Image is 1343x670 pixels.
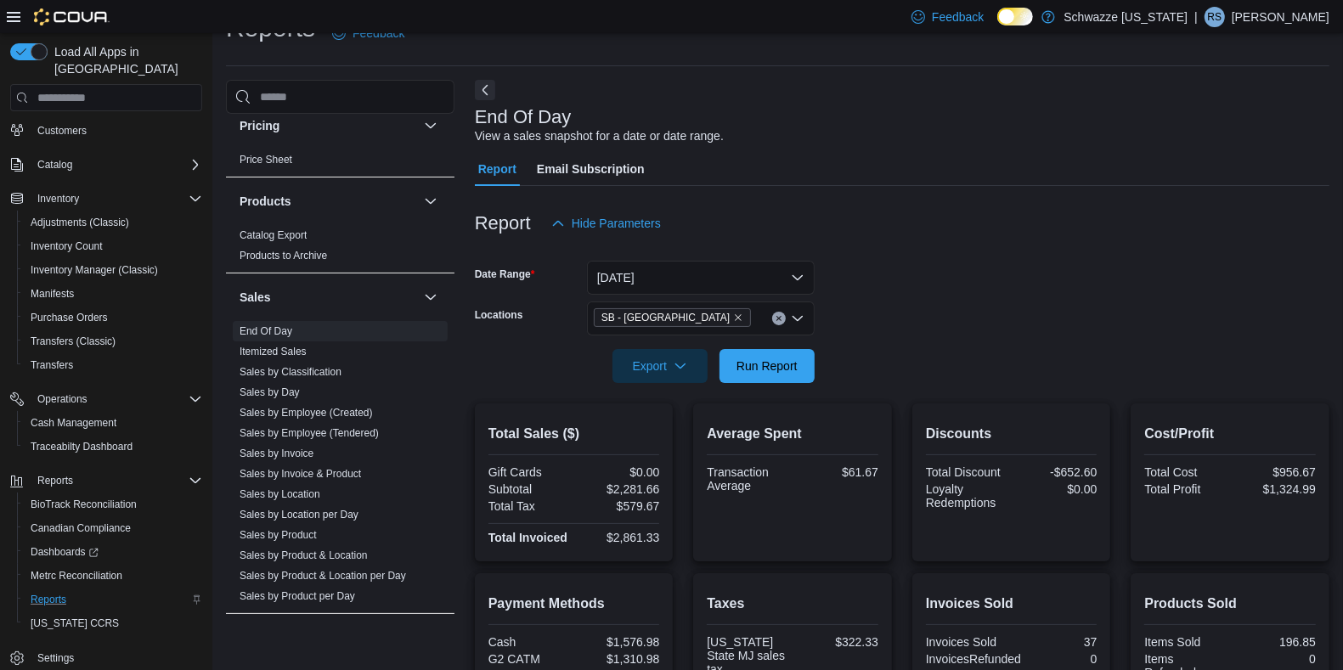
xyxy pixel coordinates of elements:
span: Reports [31,593,66,606]
a: BioTrack Reconciliation [24,494,144,515]
a: Metrc Reconciliation [24,566,129,586]
span: Cash Management [31,416,116,430]
span: Inventory Count [24,236,202,256]
div: 37 [1015,635,1098,649]
h3: Pricing [240,117,279,134]
a: Itemized Sales [240,346,307,358]
button: Cash Management [17,411,209,435]
span: Manifests [31,287,74,301]
button: Inventory [31,189,86,209]
button: Inventory Manager (Classic) [17,258,209,282]
span: Sales by Product per Day [240,589,355,603]
a: Sales by Product [240,529,317,541]
button: Operations [3,387,209,411]
button: Catalog [3,153,209,177]
a: Transfers [24,355,80,375]
h2: Taxes [707,594,878,614]
span: Sales by Product [240,528,317,542]
span: Dashboards [24,542,202,562]
div: $61.67 [796,465,878,479]
a: Sales by Location [240,488,320,500]
a: Sales by Invoice [240,448,313,459]
button: BioTrack Reconciliation [17,493,209,516]
h2: Cost/Profit [1144,424,1316,444]
span: Sales by Day [240,386,300,399]
button: Remove SB - Highlands from selection in this group [733,312,743,323]
div: $956.67 [1233,465,1316,479]
div: $579.67 [578,499,660,513]
span: Canadian Compliance [24,518,202,538]
div: $2,281.66 [578,482,660,496]
h2: Products Sold [1144,594,1316,614]
span: Email Subscription [537,152,645,186]
span: Sales by Employee (Created) [240,406,373,419]
span: RS [1208,7,1222,27]
span: Traceabilty Dashboard [24,436,202,457]
span: Purchase Orders [31,311,108,324]
h2: Average Spent [707,424,878,444]
button: Products [420,191,441,211]
a: Sales by Location per Day [240,509,358,521]
a: Catalog Export [240,229,307,241]
span: Washington CCRS [24,613,202,633]
button: Customers [3,118,209,143]
span: Report [478,152,516,186]
span: End Of Day [240,324,292,338]
a: Sales by Employee (Created) [240,407,373,419]
span: Cash Management [24,413,202,433]
div: Total Profit [1144,482,1227,496]
div: Cash [488,635,571,649]
span: Transfers (Classic) [24,331,202,352]
button: Inventory Count [17,234,209,258]
a: Sales by Classification [240,366,341,378]
span: Dark Mode [997,25,998,26]
button: Open list of options [791,312,804,325]
a: Dashboards [17,540,209,564]
span: Sales by Invoice & Product [240,467,361,481]
span: Reports [31,470,202,491]
span: Customers [31,120,202,141]
p: [PERSON_NAME] [1232,7,1329,27]
span: Price Sheet [240,153,292,166]
img: Cova [34,8,110,25]
span: Settings [37,651,74,665]
div: Total Tax [488,499,571,513]
a: Cash Management [24,413,123,433]
button: Transfers [17,353,209,377]
a: Sales by Product & Location per Day [240,570,406,582]
span: BioTrack Reconciliation [24,494,202,515]
div: Sales [226,321,454,613]
input: Dark Mode [997,8,1033,25]
div: $1,324.99 [1233,482,1316,496]
div: 0 [1233,652,1316,666]
button: Settings [3,645,209,670]
a: Sales by Invoice & Product [240,468,361,480]
span: Inventory Count [31,239,103,253]
a: Settings [31,648,81,668]
button: Next [475,80,495,100]
span: [US_STATE] CCRS [31,617,119,630]
div: $2,861.33 [578,531,660,544]
span: Itemized Sales [240,345,307,358]
a: Sales by Product & Location [240,549,368,561]
span: Sales by Product & Location per Day [240,569,406,583]
a: Inventory Manager (Classic) [24,260,165,280]
h2: Discounts [926,424,1098,444]
span: Inventory [31,189,202,209]
span: Transfers (Classic) [31,335,116,348]
span: Catalog [31,155,202,175]
strong: Total Invoiced [488,531,567,544]
a: Dashboards [24,542,105,562]
h3: End Of Day [475,107,572,127]
button: Adjustments (Classic) [17,211,209,234]
a: Sales by Product per Day [240,590,355,602]
span: Sales by Product & Location [240,549,368,562]
p: Schwazze [US_STATE] [1064,7,1188,27]
div: Total Cost [1144,465,1227,479]
span: Reports [24,589,202,610]
span: Adjustments (Classic) [31,216,129,229]
span: Products to Archive [240,249,327,262]
a: [US_STATE] CCRS [24,613,126,633]
a: Inventory Count [24,236,110,256]
span: Adjustments (Classic) [24,212,202,233]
